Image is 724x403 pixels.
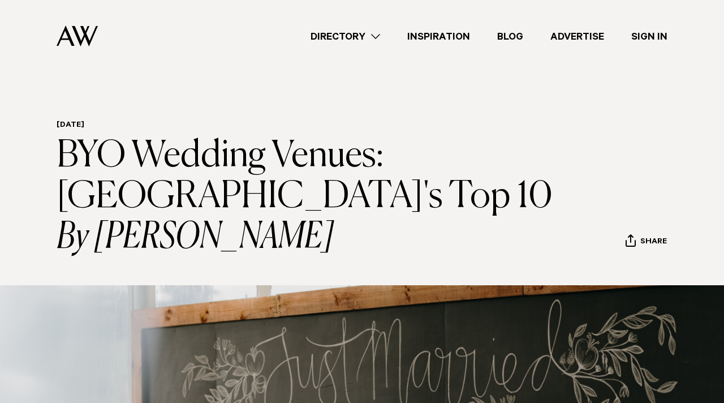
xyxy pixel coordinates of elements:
a: Advertise [537,29,618,44]
span: Share [640,237,667,248]
button: Share [625,234,667,251]
img: Auckland Weddings Logo [57,25,98,46]
h1: BYO Wedding Venues: [GEOGRAPHIC_DATA]'s Top 10 [57,136,580,258]
a: Sign In [618,29,681,44]
a: Directory [297,29,394,44]
i: By [PERSON_NAME] [57,217,580,258]
a: Blog [484,29,537,44]
a: Inspiration [394,29,484,44]
h6: [DATE] [57,121,580,131]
